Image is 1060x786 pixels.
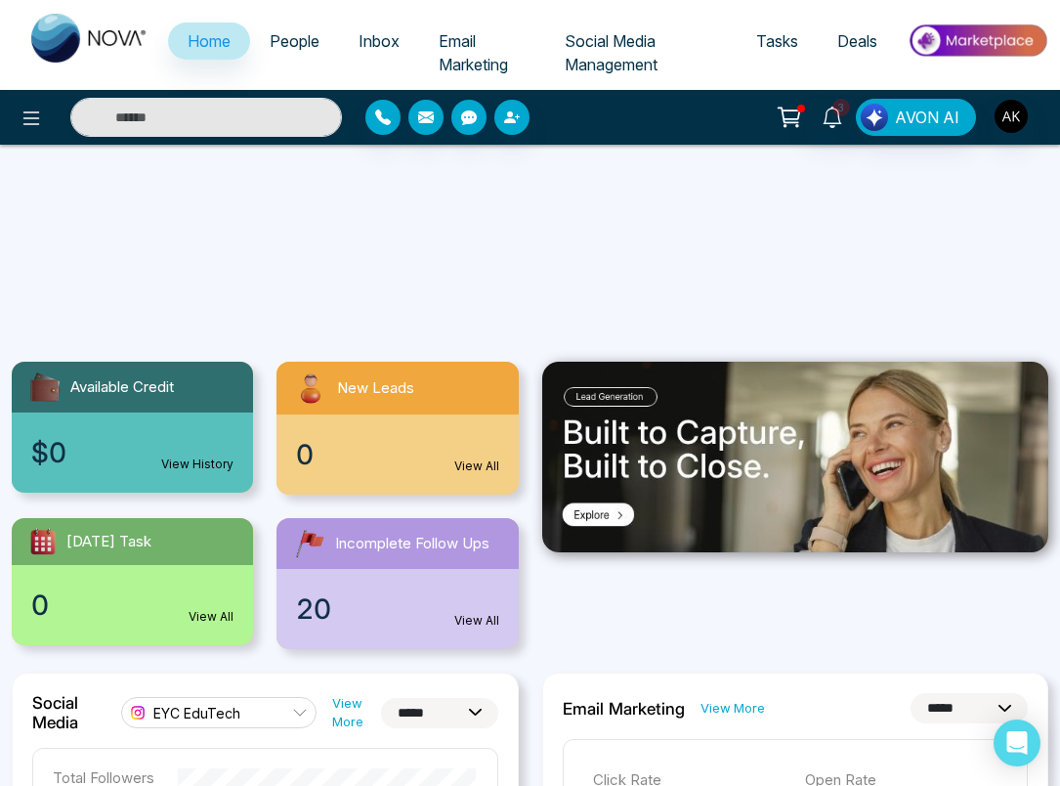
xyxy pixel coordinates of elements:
[907,19,1048,63] img: Market-place.gif
[895,106,959,129] span: AVON AI
[66,531,151,553] span: [DATE] Task
[27,526,59,557] img: todayTask.svg
[359,31,400,51] span: Inbox
[270,31,319,51] span: People
[439,31,508,74] span: Email Marketing
[994,720,1040,766] div: Open Intercom Messenger
[296,434,314,475] span: 0
[27,370,63,405] img: availableCredit.svg
[995,100,1028,133] img: User Avatar
[70,376,174,399] span: Available Credit
[837,31,877,51] span: Deals
[265,518,530,649] a: Incomplete Follow Ups20View All
[856,99,976,136] button: AVON AI
[565,31,657,74] span: Social Media Management
[292,526,327,561] img: followUps.svg
[737,22,818,60] a: Tasks
[188,31,231,51] span: Home
[296,589,331,630] span: 20
[292,370,329,407] img: newLeads.svg
[168,22,250,60] a: Home
[832,99,850,116] span: 3
[265,362,530,495] a: New Leads0View All
[545,22,737,83] a: Social Media Management
[31,432,66,473] span: $0
[250,22,339,60] a: People
[31,585,49,626] span: 0
[542,362,1049,552] img: .
[153,704,240,722] span: EYC EduTech
[335,533,489,555] span: Incomplete Follow Ups
[861,104,888,131] img: Lead Flow
[339,22,419,60] a: Inbox
[32,693,106,732] h2: Social Media
[332,694,381,731] a: View More
[128,703,148,722] img: instagram
[337,377,414,400] span: New Leads
[454,458,499,475] a: View All
[31,14,148,63] img: Nova CRM Logo
[809,99,856,133] a: 3
[563,699,685,719] h2: Email Marketing
[700,699,765,718] a: View More
[419,22,545,83] a: Email Marketing
[818,22,897,60] a: Deals
[756,31,798,51] span: Tasks
[454,612,499,630] a: View All
[161,456,233,473] a: View History
[189,608,233,626] a: View All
